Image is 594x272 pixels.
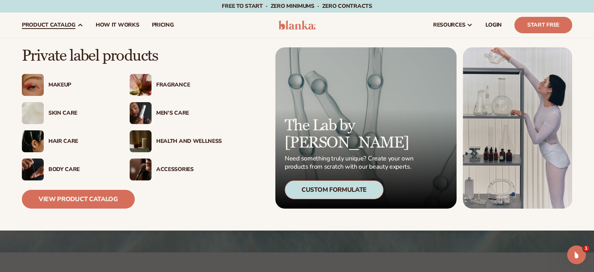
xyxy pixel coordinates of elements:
[156,166,222,173] div: Accessories
[16,13,89,38] a: product catalog
[22,130,114,152] a: Female hair pulled back with clips. Hair Care
[156,82,222,88] div: Fragrance
[156,138,222,145] div: Health And Wellness
[479,13,508,38] a: LOGIN
[48,138,114,145] div: Hair Care
[222,2,372,10] span: Free to start · ZERO minimums · ZERO contracts
[463,47,572,209] img: Female in lab with equipment.
[485,22,502,28] span: LOGIN
[22,22,75,28] span: product catalog
[48,110,114,117] div: Skin Care
[427,13,479,38] a: resources
[583,245,589,252] span: 1
[130,102,222,124] a: Male holding moisturizer bottle. Men’s Care
[130,130,222,152] a: Candles and incense on table. Health And Wellness
[130,159,222,180] a: Female with makeup brush. Accessories
[285,117,416,151] p: The Lab by [PERSON_NAME]
[275,47,457,209] a: Microscopic product formula. The Lab by [PERSON_NAME] Need something truly unique? Create your ow...
[22,102,44,124] img: Cream moisturizer swatch.
[22,190,135,209] a: View Product Catalog
[130,130,152,152] img: Candles and incense on table.
[22,130,44,152] img: Female hair pulled back with clips.
[130,74,222,96] a: Pink blooming flower. Fragrance
[130,102,152,124] img: Male holding moisturizer bottle.
[278,20,316,30] img: logo
[22,74,44,96] img: Female with glitter eye makeup.
[22,159,44,180] img: Male hand applying moisturizer.
[567,245,586,264] iframe: Intercom live chat
[433,22,465,28] span: resources
[96,22,139,28] span: How It Works
[22,47,222,65] p: Private label products
[48,166,114,173] div: Body Care
[89,13,146,38] a: How It Works
[285,155,416,171] p: Need something truly unique? Create your own products from scratch with our beauty experts.
[130,159,152,180] img: Female with makeup brush.
[156,110,222,117] div: Men’s Care
[152,22,173,28] span: pricing
[514,17,572,33] a: Start Free
[145,13,180,38] a: pricing
[285,180,384,199] div: Custom Formulate
[22,159,114,180] a: Male hand applying moisturizer. Body Care
[22,74,114,96] a: Female with glitter eye makeup. Makeup
[130,74,152,96] img: Pink blooming flower.
[22,102,114,124] a: Cream moisturizer swatch. Skin Care
[48,82,114,88] div: Makeup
